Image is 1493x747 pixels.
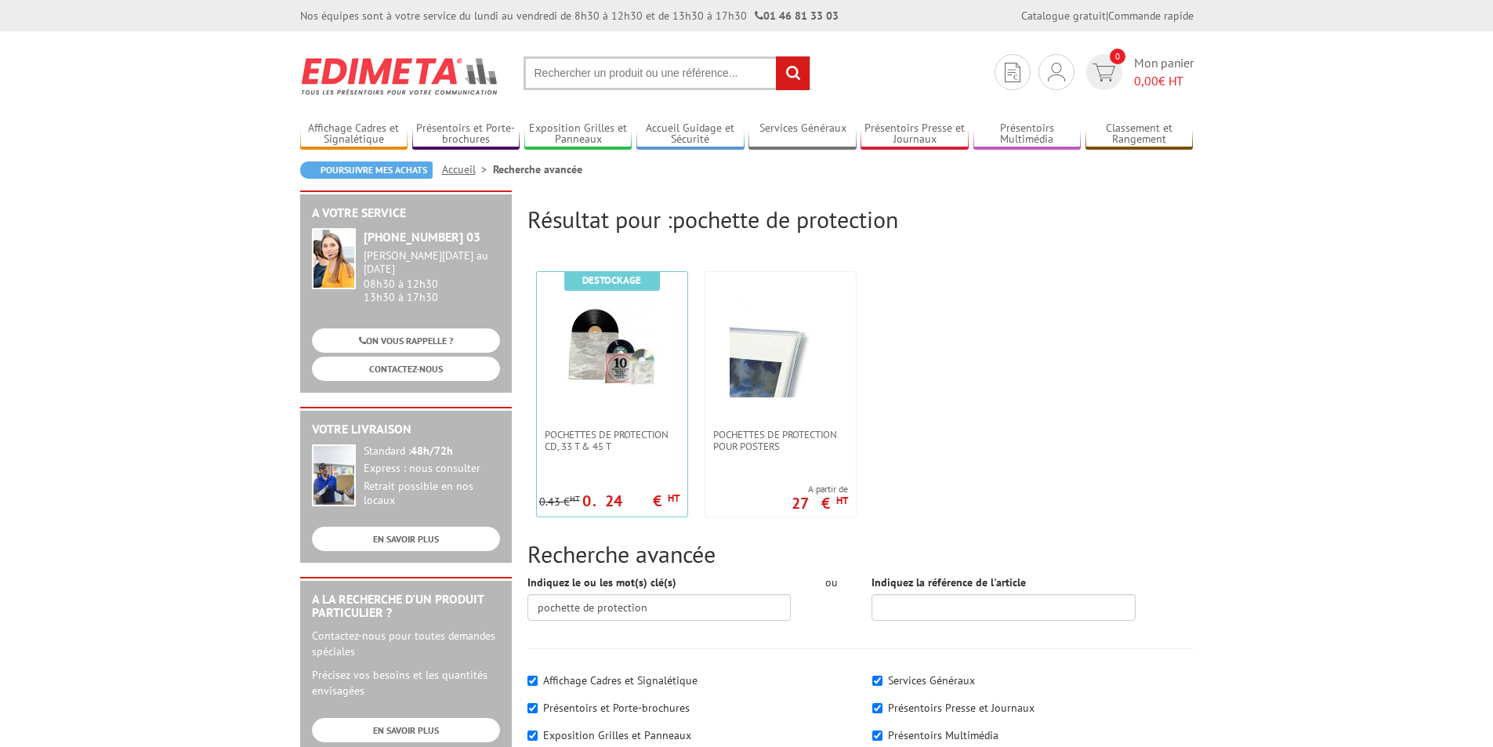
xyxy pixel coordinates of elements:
[364,480,500,508] div: Retrait possible en nos locaux
[543,728,691,742] label: Exposition Grilles et Panneaux
[792,483,848,495] span: A partir de
[570,493,580,504] sup: HT
[364,249,500,303] div: 08h30 à 12h30 13h30 à 17h30
[1021,9,1106,23] a: Catalogue gratuit
[1134,72,1194,90] span: € HT
[561,296,663,397] img: Pochettes de protection CD, 33 T & 45 T
[364,462,500,476] div: Express : nous consulter
[539,496,580,508] p: 0.43 €
[442,162,493,176] a: Accueil
[411,444,453,458] strong: 48h/72h
[412,121,520,147] a: Présentoirs et Porte-brochures
[1093,63,1115,82] img: devis rapide
[872,575,1026,590] label: Indiquez la référence de l'article
[312,444,356,506] img: widget-livraison.jpg
[1048,63,1065,82] img: devis rapide
[524,121,632,147] a: Exposition Grilles et Panneaux
[527,575,676,590] label: Indiquez le ou les mot(s) clé(s)
[524,56,810,90] input: Rechercher un produit ou une référence...
[312,628,500,659] p: Contactez-nous pour toutes demandes spéciales
[872,676,882,686] input: Services Généraux
[582,496,679,506] p: 0.24 €
[543,701,690,715] label: Présentoirs et Porte-brochures
[872,731,882,741] input: Présentoirs Multimédia
[872,703,882,713] input: Présentoirs Presse et Journaux
[888,673,975,687] label: Services Généraux
[748,121,857,147] a: Services Généraux
[300,161,433,179] a: Poursuivre mes achats
[792,499,848,508] p: 27 €
[730,296,832,397] img: Pochettes de protection pour posters
[1005,63,1020,82] img: devis rapide
[300,47,500,105] img: Edimeta
[636,121,745,147] a: Accueil Guidage et Sécurité
[300,121,408,147] a: Affichage Cadres et Signalétique
[1134,54,1194,90] span: Mon panier
[888,701,1035,715] label: Présentoirs Presse et Journaux
[1021,8,1194,24] div: |
[1110,49,1125,64] span: 0
[543,673,698,687] label: Affichage Cadres et Signalétique
[973,121,1082,147] a: Présentoirs Multimédia
[527,206,1194,232] h2: Résultat pour :
[776,56,810,90] input: rechercher
[493,161,582,177] li: Recherche avancée
[1134,73,1158,89] span: 0,00
[1108,9,1194,23] a: Commande rapide
[364,249,500,276] div: [PERSON_NAME][DATE] au [DATE]
[312,527,500,551] a: EN SAVOIR PLUS
[312,228,356,289] img: widget-service.jpg
[312,328,500,353] a: ON VOUS RAPPELLE ?
[713,429,848,452] span: Pochettes de protection pour posters
[836,494,848,507] sup: HT
[814,575,848,590] div: ou
[364,229,480,245] strong: [PHONE_NUMBER] 03
[527,731,538,741] input: Exposition Grilles et Panneaux
[861,121,969,147] a: Présentoirs Presse et Journaux
[672,204,898,234] span: pochette de protection
[537,429,687,452] a: Pochettes de protection CD, 33 T & 45 T
[312,667,500,698] p: Précisez vos besoins et les quantités envisagées
[545,429,679,452] span: Pochettes de protection CD, 33 T & 45 T
[527,541,1194,567] h2: Recherche avancée
[312,206,500,220] h2: A votre service
[527,703,538,713] input: Présentoirs et Porte-brochures
[888,728,998,742] label: Présentoirs Multimédia
[312,357,500,381] a: CONTACTEZ-NOUS
[300,8,839,24] div: Nos équipes sont à votre service du lundi au vendredi de 8h30 à 12h30 et de 13h30 à 17h30
[527,676,538,686] input: Affichage Cadres et Signalétique
[582,274,641,287] b: Destockage
[312,593,500,620] h2: A la recherche d'un produit particulier ?
[1082,54,1194,90] a: devis rapide 0 Mon panier 0,00€ HT
[668,491,679,505] sup: HT
[705,429,856,452] a: Pochettes de protection pour posters
[312,422,500,437] h2: Votre livraison
[312,718,500,742] a: EN SAVOIR PLUS
[755,9,839,23] strong: 01 46 81 33 03
[364,444,500,459] div: Standard :
[1085,121,1194,147] a: Classement et Rangement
